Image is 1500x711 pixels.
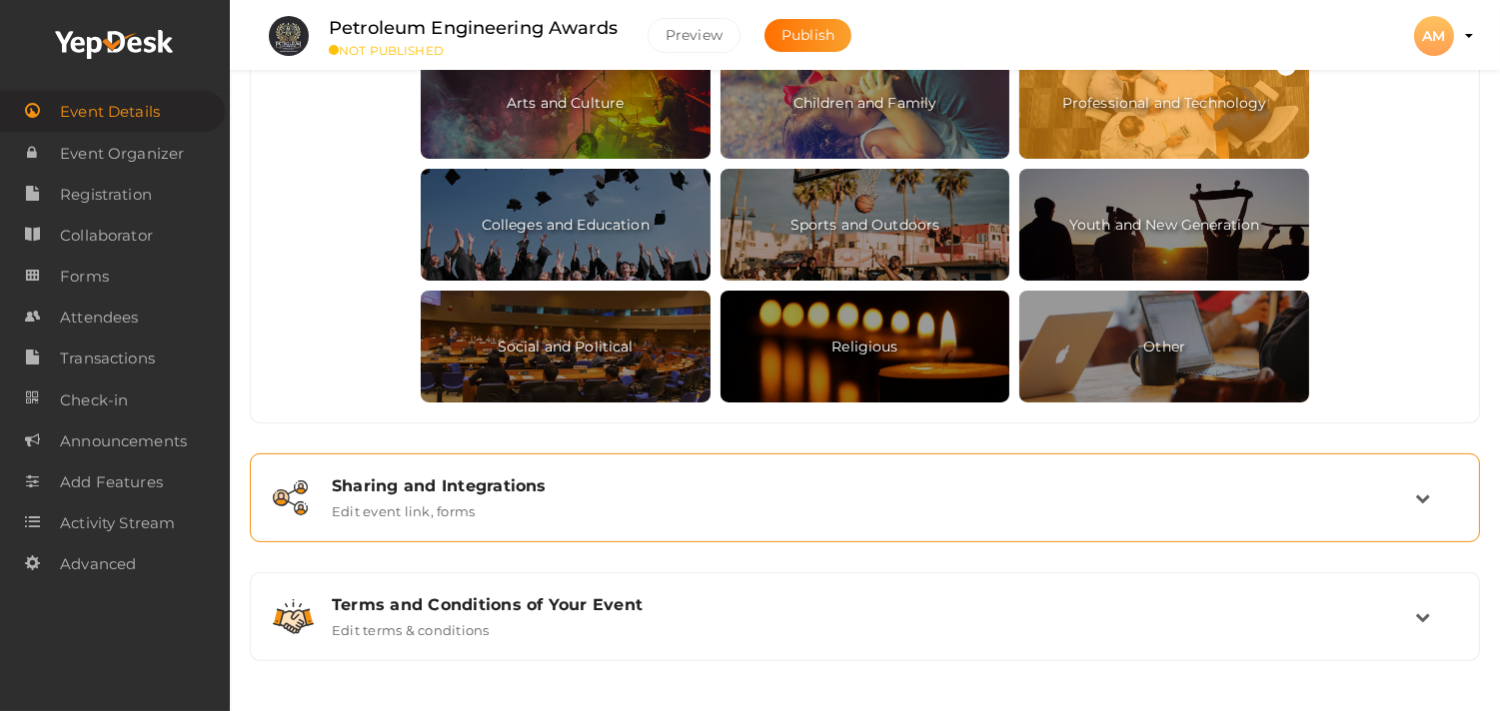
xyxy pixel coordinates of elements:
span: Attendees [60,298,138,338]
span: Religious [721,291,1010,402]
div: Sharing and Integrations [332,476,1415,495]
label: Edit terms & conditions [332,614,490,638]
span: Arts and Culture [421,47,711,159]
span: Youth and New Generation [1019,169,1309,281]
span: Transactions [60,339,155,378]
button: Publish [764,19,851,52]
div: Terms and Conditions of Your Event [332,595,1415,614]
span: Sports and Outdoors [721,169,1010,281]
span: Professional and Technology [1019,47,1309,159]
span: Advanced [60,544,136,584]
img: HGXN60JC_small.jpeg [269,16,309,56]
button: Preview [648,18,741,53]
a: Terms and Conditions of Your Event Edit terms & conditions [261,623,1469,642]
img: sharing.svg [273,480,308,515]
span: Event Organizer [60,134,184,174]
span: Social and Political [421,291,711,402]
a: Sharing and Integrations Edit event link, forms [261,504,1469,523]
span: Children and Family [721,47,1010,159]
profile-pic: AM [1414,27,1454,45]
span: Publish [781,26,834,44]
span: Add Features [60,462,163,502]
span: Check-in [60,380,128,420]
span: Announcements [60,421,187,461]
span: Forms [60,257,109,297]
span: Collaborator [60,216,153,256]
span: Activity Stream [60,503,175,543]
small: NOT PUBLISHED [329,43,618,58]
img: handshake.svg [273,599,314,634]
button: AM [1408,15,1460,57]
label: Petroleum Engineering Awards [329,14,618,43]
span: Other [1019,291,1309,402]
label: Edit event link, forms [332,495,475,519]
span: Event Details [60,92,160,132]
div: AM [1414,16,1454,56]
span: Registration [60,175,152,215]
span: Colleges and Education [421,169,711,281]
